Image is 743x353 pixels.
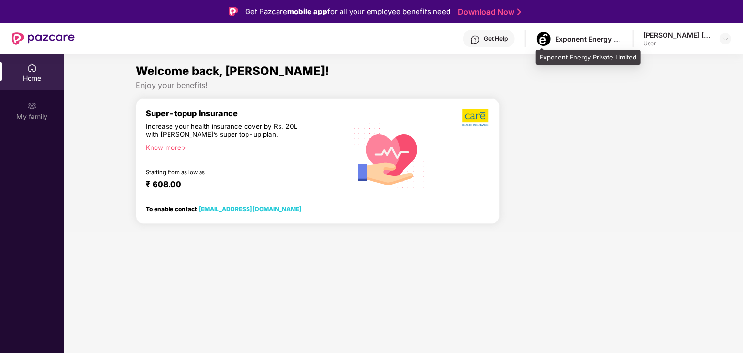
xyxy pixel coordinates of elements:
img: artboard%2022%20copy%202@2x.png [537,32,551,46]
div: Increase your health insurance cover by Rs. 20L with [PERSON_NAME]’s super top-up plan. [146,122,305,140]
a: [EMAIL_ADDRESS][DOMAIN_NAME] [199,206,302,213]
div: Know more [146,144,341,150]
div: ₹ 608.00 [146,179,337,191]
div: Exponent Energy Private Limited [555,34,623,44]
div: Exponent Energy Private Limited [536,50,641,65]
span: Welcome back, [PERSON_NAME]! [136,64,329,78]
div: User [643,40,711,47]
span: right [181,146,186,151]
img: Stroke [517,7,521,17]
div: Starting from as low as [146,169,305,176]
div: Enjoy your benefits! [136,80,672,90]
div: Get Pazcare for all your employee benefits need [245,6,450,17]
div: Get Help [484,35,508,43]
img: svg+xml;base64,PHN2ZyB3aWR0aD0iMjAiIGhlaWdodD0iMjAiIHZpZXdCb3g9IjAgMCAyMCAyMCIgZmlsbD0ibm9uZSIgeG... [27,101,37,111]
img: New Pazcare Logo [12,32,75,45]
img: svg+xml;base64,PHN2ZyBpZD0iRHJvcGRvd24tMzJ4MzIiIHhtbG5zPSJodHRwOi8vd3d3LnczLm9yZy8yMDAwL3N2ZyIgd2... [722,35,729,43]
div: To enable contact [146,206,302,212]
strong: mobile app [287,7,327,16]
div: Super-topup Insurance [146,108,346,118]
div: [PERSON_NAME] [PERSON_NAME] [643,30,711,40]
img: svg+xml;base64,PHN2ZyBpZD0iSG9tZSIgeG1sbnM9Imh0dHA6Ly93d3cudzMub3JnLzIwMDAvc3ZnIiB3aWR0aD0iMjAiIG... [27,63,37,73]
img: b5dec4f62d2307b9de63beb79f102df3.png [462,108,490,127]
img: svg+xml;base64,PHN2ZyBpZD0iSGVscC0zMngzMiIgeG1sbnM9Imh0dHA6Ly93d3cudzMub3JnLzIwMDAvc3ZnIiB3aWR0aD... [470,35,480,44]
img: Logo [229,7,238,16]
a: Download Now [458,7,518,17]
img: svg+xml;base64,PHN2ZyB4bWxucz0iaHR0cDovL3d3dy53My5vcmcvMjAwMC9zdmciIHhtbG5zOnhsaW5rPSJodHRwOi8vd3... [346,111,433,198]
